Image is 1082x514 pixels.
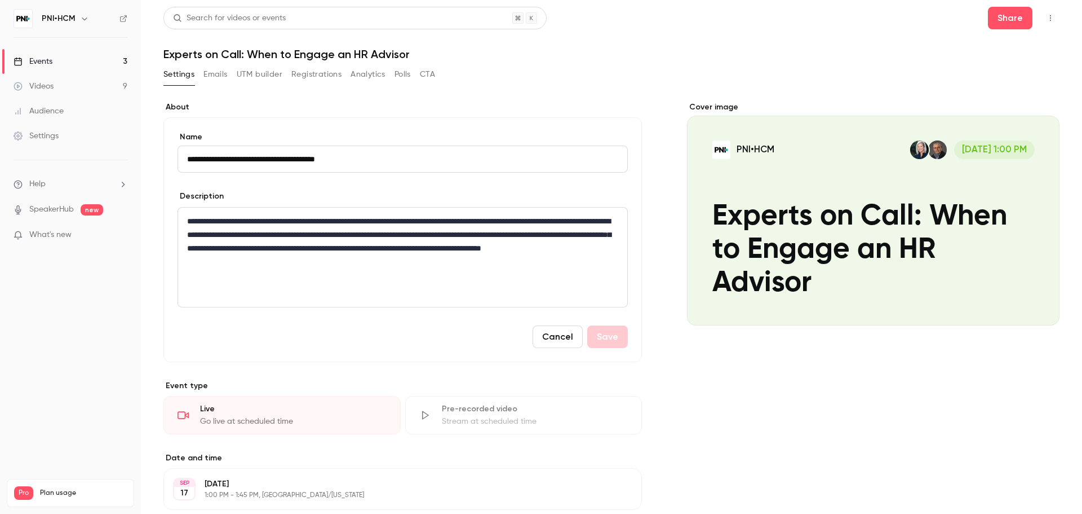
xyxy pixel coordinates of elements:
button: Share [988,7,1032,29]
button: Polls [394,65,411,84]
p: 17 [180,487,188,499]
div: Go live at scheduled time [200,416,387,427]
label: Cover image [687,102,1059,113]
iframe: Noticeable Trigger [114,230,127,240]
a: SpeakerHub [29,204,74,216]
span: Help [29,178,46,190]
h1: Experts on Call: When to Engage an HR Advisor [163,47,1059,61]
div: Events [14,56,52,67]
label: Name [178,131,628,143]
button: Analytics [351,65,385,84]
span: Pro [14,486,33,500]
button: Cancel [533,326,583,348]
div: Settings [14,130,59,142]
div: Pre-recorded video [442,403,628,415]
li: help-dropdown-opener [14,178,127,190]
button: CTA [420,65,435,84]
span: What's new [29,229,72,241]
p: 1:00 PM - 1:45 PM, [GEOGRAPHIC_DATA]/[US_STATE] [205,491,582,500]
div: Pre-recorded videoStream at scheduled time [405,396,642,434]
label: Description [178,191,224,202]
button: Settings [163,65,194,84]
h6: PNI•HCM [42,13,76,24]
section: Cover image [687,102,1059,326]
label: Date and time [163,453,642,464]
div: LiveGo live at scheduled time [163,396,401,434]
div: Live [200,403,387,415]
div: Stream at scheduled time [442,416,628,427]
button: Registrations [291,65,342,84]
div: Search for videos or events [173,12,286,24]
p: Event type [163,380,642,392]
span: new [81,204,103,216]
span: Plan usage [40,489,127,498]
div: SEP [174,479,194,487]
section: description [178,207,628,307]
img: PNI•HCM [14,10,32,28]
button: UTM builder [237,65,282,84]
p: [DATE] [205,478,582,490]
button: Emails [203,65,227,84]
div: Audience [14,106,64,117]
label: About [163,102,642,113]
div: editor [178,208,627,307]
div: Videos [14,81,54,92]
